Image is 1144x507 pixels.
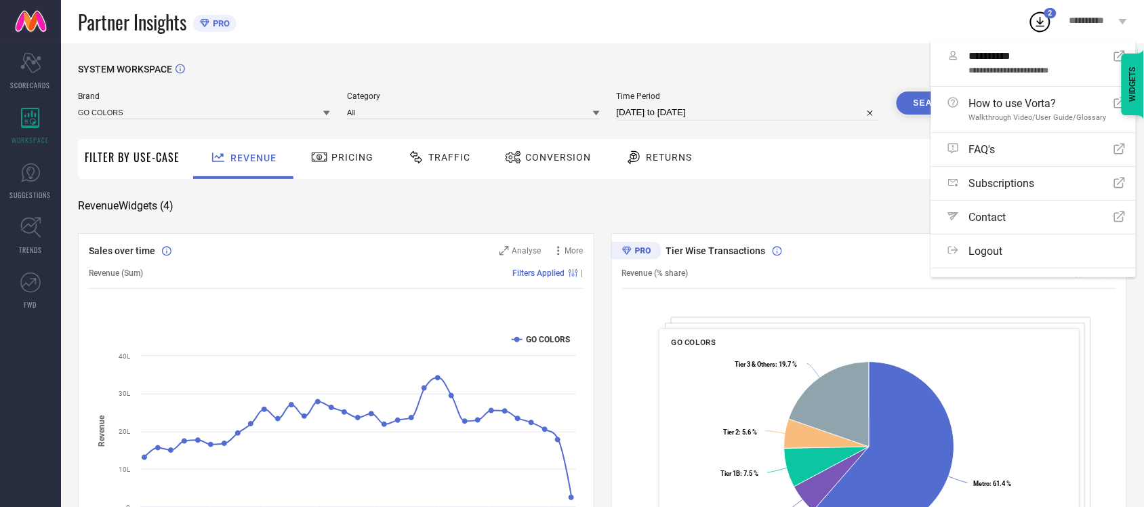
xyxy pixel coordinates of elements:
[897,92,970,115] button: Search
[723,428,757,436] text: : 5.6 %
[671,338,715,347] span: GO COLORS
[89,268,143,278] span: Revenue (Sum)
[931,133,1136,166] a: FAQ's
[969,245,1003,258] span: Logout
[525,152,591,163] span: Conversion
[512,246,542,256] span: Analyse
[931,87,1136,132] a: How to use Vorta?Walkthrough Video/User Guide/Glossary
[78,8,186,36] span: Partner Insights
[331,152,373,163] span: Pricing
[119,466,131,473] text: 10L
[969,211,1006,224] span: Contact
[119,352,131,360] text: 40L
[931,201,1136,234] a: Contact
[119,390,131,397] text: 30L
[617,104,880,121] input: Select time period
[666,245,766,256] span: Tier Wise Transactions
[973,480,989,487] tspan: Metro
[931,167,1136,200] a: Subscriptions
[10,190,52,200] span: SUGGESTIONS
[89,245,155,256] span: Sales over time
[119,428,131,435] text: 20L
[720,470,758,477] text: : 7.5 %
[526,335,570,344] text: GO COLORS
[617,92,880,101] span: Time Period
[723,428,739,436] tspan: Tier 2
[11,80,51,90] span: SCORECARDS
[969,113,1107,122] span: Walkthrough Video/User Guide/Glossary
[735,361,797,369] text: : 19.7 %
[565,246,584,256] span: More
[98,415,107,447] tspan: Revenue
[611,242,661,262] div: Premium
[24,300,37,310] span: FWD
[85,149,180,165] span: Filter By Use-Case
[1028,9,1053,34] div: Open download list
[499,246,509,256] svg: Zoom
[19,245,42,255] span: TRENDS
[347,92,599,101] span: Category
[969,97,1107,110] span: How to use Vorta?
[581,268,584,278] span: |
[78,64,172,75] span: SYSTEM WORKSPACE
[12,135,49,145] span: WORKSPACE
[720,470,740,477] tspan: Tier 1B
[230,153,277,163] span: Revenue
[428,152,470,163] span: Traffic
[513,268,565,278] span: Filters Applied
[622,268,689,278] span: Revenue (% share)
[78,92,330,101] span: Brand
[646,152,692,163] span: Returns
[969,177,1035,190] span: Subscriptions
[735,361,775,369] tspan: Tier 3 & Others
[969,143,996,156] span: FAQ's
[78,199,173,213] span: Revenue Widgets ( 4 )
[973,480,1011,487] text: : 61.4 %
[1048,9,1053,18] span: 2
[209,18,230,28] span: PRO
